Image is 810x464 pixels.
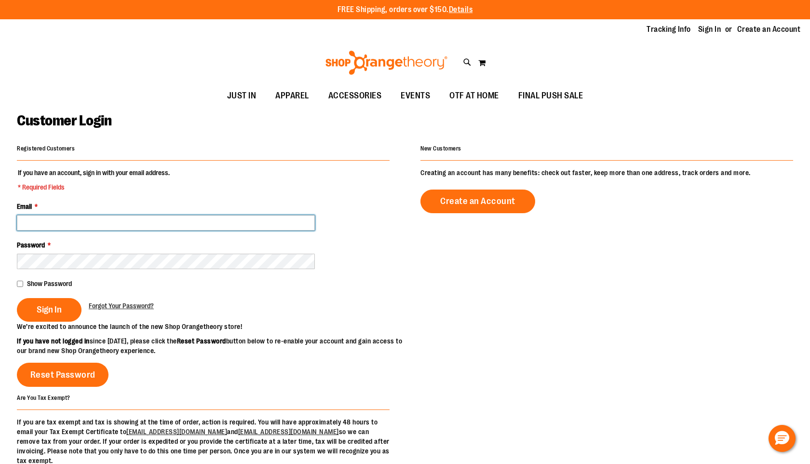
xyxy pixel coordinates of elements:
[266,85,319,107] a: APPAREL
[17,363,108,387] a: Reset Password
[449,5,473,14] a: Details
[420,190,535,213] a: Create an Account
[37,304,62,315] span: Sign In
[391,85,440,107] a: EVENTS
[89,302,154,310] span: Forgot Your Password?
[89,301,154,311] a: Forgot Your Password?
[17,241,45,249] span: Password
[509,85,593,107] a: FINAL PUSH SALE
[328,85,382,107] span: ACCESSORIES
[30,369,95,380] span: Reset Password
[324,51,449,75] img: Shop Orangetheory
[17,322,405,331] p: We’re excited to announce the launch of the new Shop Orangetheory store!
[126,428,227,436] a: [EMAIL_ADDRESS][DOMAIN_NAME]
[17,145,75,152] strong: Registered Customers
[217,85,266,107] a: JUST IN
[18,182,170,192] span: * Required Fields
[337,4,473,15] p: FREE Shipping, orders over $150.
[227,85,256,107] span: JUST IN
[737,24,801,35] a: Create an Account
[17,112,111,129] span: Customer Login
[177,337,226,345] strong: Reset Password
[440,85,509,107] a: OTF AT HOME
[27,280,72,287] span: Show Password
[17,298,81,322] button: Sign In
[17,394,70,401] strong: Are You Tax Exempt?
[769,425,796,452] button: Hello, have a question? Let’s chat.
[17,337,90,345] strong: If you have not logged in
[420,145,461,152] strong: New Customers
[17,168,171,192] legend: If you have an account, sign in with your email address.
[449,85,499,107] span: OTF AT HOME
[275,85,309,107] span: APPAREL
[420,168,793,177] p: Creating an account has many benefits: check out faster, keep more than one address, track orders...
[401,85,430,107] span: EVENTS
[238,428,339,436] a: [EMAIL_ADDRESS][DOMAIN_NAME]
[698,24,721,35] a: Sign In
[17,203,32,210] span: Email
[647,24,691,35] a: Tracking Info
[17,336,405,355] p: since [DATE], please click the button below to re-enable your account and gain access to our bran...
[440,196,515,206] span: Create an Account
[518,85,583,107] span: FINAL PUSH SALE
[319,85,391,107] a: ACCESSORIES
